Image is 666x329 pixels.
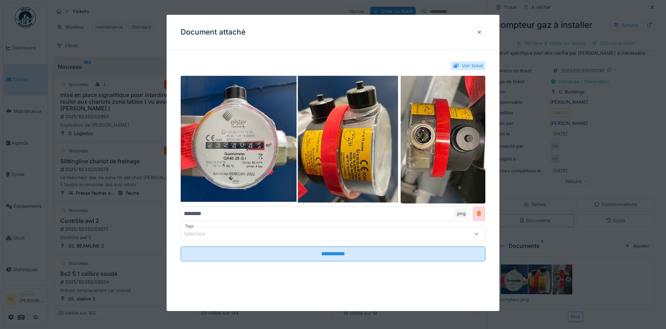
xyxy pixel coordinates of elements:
[184,230,216,238] div: Sélection
[181,76,486,203] img: 7498fa10-e9e1-4873-8c63-f55b15a26dc5-compteur.png
[454,208,467,218] div: .png
[181,28,245,37] h3: Document attaché
[462,62,483,69] div: Voir ticket
[183,223,195,229] label: Tags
